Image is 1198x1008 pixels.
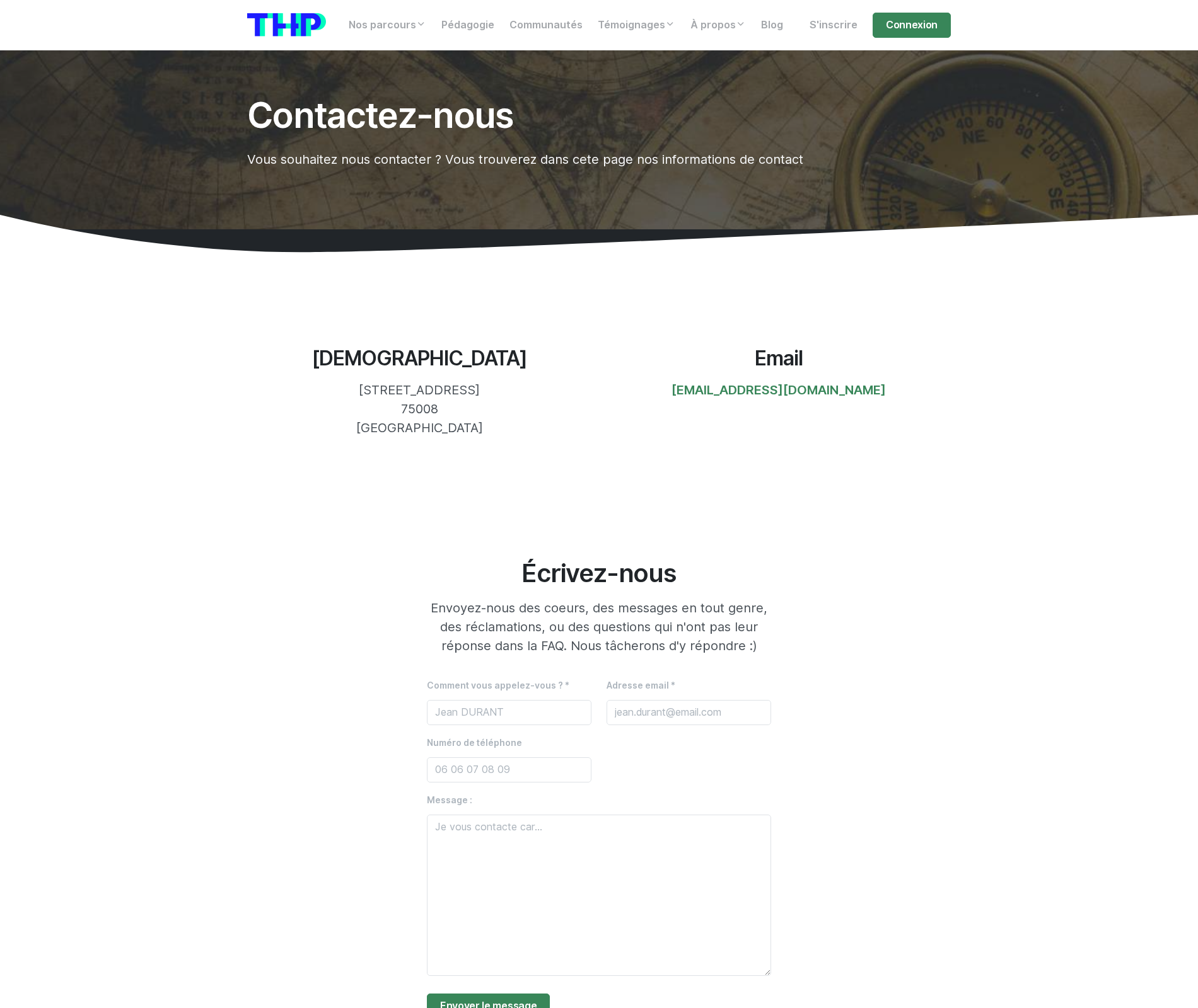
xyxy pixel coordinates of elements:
[683,13,753,38] a: À propos
[247,96,831,135] h1: Contactez-nous
[427,679,569,692] label: Comment vous appelez-vous ? *
[427,736,522,750] label: Numéro de téléphone
[247,13,326,37] img: logo
[341,13,434,38] a: Nos parcours
[427,700,591,725] input: Jean DURANT
[873,13,951,38] a: Connexion
[434,13,502,38] a: Pédagogie
[427,794,472,807] label: Message :
[753,13,791,38] a: Blog
[607,679,675,692] label: Adresse email *
[247,346,591,370] h3: [DEMOGRAPHIC_DATA]
[590,13,683,38] a: Témoignages
[502,13,590,38] a: Communautés
[607,700,771,725] input: jean.durant@email.com
[427,598,771,655] p: Envoyez-nous des coeurs, des messages en tout genre, des réclamations, ou des questions qui n'ont...
[427,757,591,782] input: 06 06 07 08 09
[356,382,483,435] span: [STREET_ADDRESS] 75008 [GEOGRAPHIC_DATA]
[607,346,951,370] h3: Email
[672,382,886,398] a: [EMAIL_ADDRESS][DOMAIN_NAME]
[247,150,831,169] p: Vous souhaitez nous contacter ? Vous trouverez dans cete page nos informations de contact
[802,13,865,38] a: S'inscrire
[427,558,771,588] h2: Écrivez-nous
